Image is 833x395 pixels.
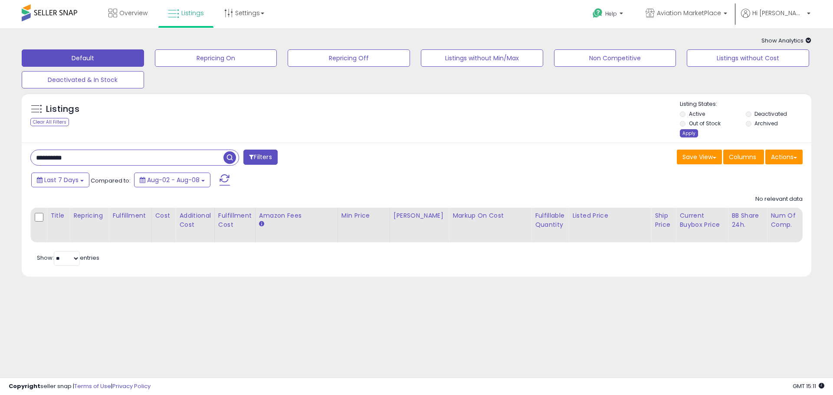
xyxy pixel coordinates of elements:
[689,120,721,127] label: Out of Stock
[677,150,722,164] button: Save View
[655,211,672,229] div: Ship Price
[731,211,763,229] div: BB Share 24h.
[243,150,277,165] button: Filters
[741,9,810,28] a: Hi [PERSON_NAME]
[181,9,204,17] span: Listings
[592,8,603,19] i: Get Help
[74,382,111,390] a: Terms of Use
[259,211,334,220] div: Amazon Fees
[657,9,721,17] span: Aviation MarketPlace
[680,100,811,108] p: Listing States:
[30,118,69,126] div: Clear All Filters
[147,176,200,184] span: Aug-02 - Aug-08
[793,382,824,390] span: 2025-08-16 15:11 GMT
[687,49,809,67] button: Listings without Cost
[765,150,803,164] button: Actions
[73,211,105,220] div: Repricing
[31,173,89,187] button: Last 7 Days
[421,49,543,67] button: Listings without Min/Max
[259,220,264,228] small: Amazon Fees.
[754,110,787,118] label: Deactivated
[46,103,79,115] h5: Listings
[134,173,210,187] button: Aug-02 - Aug-08
[449,208,531,242] th: The percentage added to the cost of goods (COGS) that forms the calculator for Min & Max prices.
[155,49,277,67] button: Repricing On
[50,211,66,220] div: Title
[394,211,445,220] div: [PERSON_NAME]
[22,71,144,88] button: Deactivated & In Stock
[586,1,632,28] a: Help
[754,120,778,127] label: Archived
[723,150,764,164] button: Columns
[37,254,99,262] span: Show: entries
[9,382,40,390] strong: Copyright
[755,195,803,203] div: No relevant data
[44,176,79,184] span: Last 7 Days
[91,176,131,185] span: Compared to:
[155,211,172,220] div: Cost
[729,153,756,161] span: Columns
[572,211,647,220] div: Listed Price
[112,382,151,390] a: Privacy Policy
[119,9,148,17] span: Overview
[288,49,410,67] button: Repricing Off
[9,382,151,391] div: seller snap | |
[605,10,617,17] span: Help
[761,36,811,45] span: Show Analytics
[689,110,705,118] label: Active
[341,211,386,220] div: Min Price
[179,211,211,229] div: Additional Cost
[112,211,148,220] div: Fulfillment
[535,211,565,229] div: Fulfillable Quantity
[680,129,698,137] div: Apply
[771,211,802,229] div: Num of Comp.
[453,211,528,220] div: Markup on Cost
[679,211,724,229] div: Current Buybox Price
[752,9,804,17] span: Hi [PERSON_NAME]
[218,211,252,229] div: Fulfillment Cost
[554,49,676,67] button: Non Competitive
[22,49,144,67] button: Default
